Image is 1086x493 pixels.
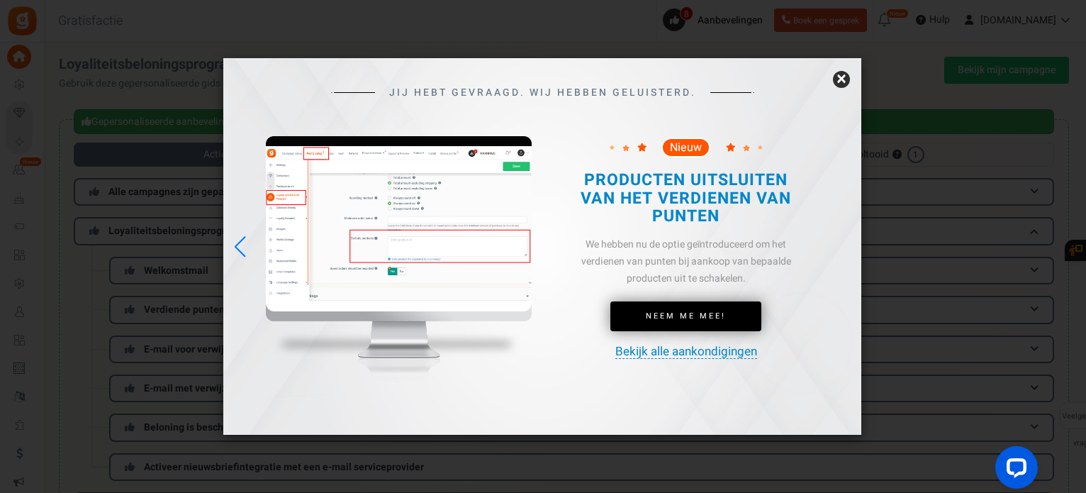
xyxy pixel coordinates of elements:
[389,85,696,100] font: JIJ HEBT GEVRAAGD. WIJ HEBBEN GELUISTERD.
[670,139,702,156] font: Nieuw
[581,237,791,286] font: We hebben nu de optie geïntroduceerd om het verdienen van punten bij aankoop van bepaalde product...
[610,301,761,331] a: Neem me mee!
[836,65,846,92] font: ×
[646,310,726,322] font: Neem me mee!
[833,71,850,88] a: ×
[615,343,757,360] font: Bekijk alle aankondigingen
[266,136,532,406] img: mockup
[230,231,250,262] div: Previous slide
[615,345,757,359] a: Bekijk alle aankondigingen
[581,168,791,228] font: PRODUCTEN UITSLUITEN VAN HET VERDIENEN VAN PUNTEN
[266,146,532,311] img: schermafbeelding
